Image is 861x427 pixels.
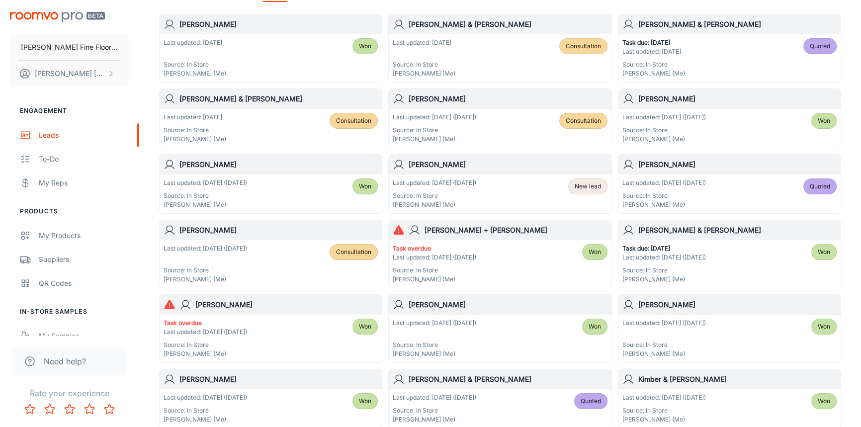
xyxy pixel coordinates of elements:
a: [PERSON_NAME]Last updated: [DATE] ([DATE])Source: In Store[PERSON_NAME] (Me)Quoted [618,154,841,214]
p: [PERSON_NAME] (Me) [622,349,706,358]
p: Last updated: [DATE] ([DATE]) [393,393,476,402]
p: Source: In Store [164,60,226,69]
p: Last updated: [DATE] ([DATE]) [622,319,706,328]
button: Rate 4 star [80,399,99,419]
p: Source: In Store [622,266,706,275]
a: [PERSON_NAME] + [PERSON_NAME]Task overdueLast updated: [DATE] ([DATE])Source: In Store[PERSON_NAM... [388,220,611,288]
p: Last updated: [DATE] [164,38,226,47]
p: Task overdue [164,319,247,328]
a: [PERSON_NAME]Last updated: [DATE] ([DATE])Source: In Store[PERSON_NAME] (Me)Consultation [388,88,611,148]
h6: [PERSON_NAME] [638,159,837,170]
div: My Reps [39,177,129,188]
p: Task overdue [393,244,476,253]
a: [PERSON_NAME]Last updated: [DATE]Source: In Store[PERSON_NAME] (Me)Won [159,14,382,83]
p: [PERSON_NAME] [PERSON_NAME] [35,68,105,79]
p: [PERSON_NAME] (Me) [393,415,476,424]
a: [PERSON_NAME]Task overdueLast updated: [DATE] ([DATE])Source: In Store[PERSON_NAME] (Me)Won [159,294,382,363]
h6: [PERSON_NAME] [638,93,837,104]
span: Won [589,322,601,331]
h6: [PERSON_NAME] [179,19,378,30]
a: [PERSON_NAME] & [PERSON_NAME]Task due: [DATE]Last updated: [DATE] ([DATE])Source: In Store[PERSON... [618,220,841,288]
p: Source: In Store [393,126,476,135]
div: My Products [39,230,129,241]
a: [PERSON_NAME]Last updated: [DATE] ([DATE])Source: In Store[PERSON_NAME] (Me)Won [618,294,841,363]
p: [PERSON_NAME] (Me) [393,275,476,284]
a: [PERSON_NAME] & [PERSON_NAME]Last updated: [DATE]Source: In Store[PERSON_NAME] (Me)Consultation [388,14,611,83]
p: [PERSON_NAME] (Me) [622,415,706,424]
span: Quoted [810,42,830,51]
h6: [PERSON_NAME] [179,225,378,236]
span: Quoted [581,397,601,406]
p: [PERSON_NAME] (Me) [164,200,247,209]
p: Source: In Store [164,406,247,415]
p: [PERSON_NAME] (Me) [622,200,706,209]
p: Source: In Store [622,406,706,415]
p: Source: In Store [164,126,226,135]
p: Last updated: [DATE] ([DATE]) [393,319,476,328]
button: [PERSON_NAME] Fine Floors, Inc [10,34,129,60]
h6: [PERSON_NAME] [409,93,607,104]
button: [PERSON_NAME] [PERSON_NAME] [10,61,129,86]
button: Rate 1 star [20,399,40,419]
a: [PERSON_NAME]Last updated: [DATE] ([DATE])Source: In Store[PERSON_NAME] (Me)Consultation [159,220,382,288]
p: Last updated: [DATE] ([DATE]) [164,328,247,337]
span: Won [589,248,601,256]
p: Last updated: [DATE] ([DATE]) [622,178,706,187]
span: Won [818,248,830,256]
div: My Samples [39,331,129,342]
p: Source: In Store [622,126,706,135]
h6: [PERSON_NAME] & [PERSON_NAME] [179,93,378,104]
h6: [PERSON_NAME] [409,299,607,310]
button: Rate 2 star [40,399,60,419]
p: Last updated: [DATE] [164,113,226,122]
h6: [PERSON_NAME] & [PERSON_NAME] [638,225,837,236]
span: Won [359,182,371,191]
p: [PERSON_NAME] (Me) [164,135,226,144]
p: Source: In Store [393,266,476,275]
h6: [PERSON_NAME] [195,299,378,310]
h6: [PERSON_NAME] [409,159,607,170]
p: Last updated: [DATE] ([DATE]) [164,244,247,253]
p: Last updated: [DATE] ([DATE]) [393,178,476,187]
span: Won [359,42,371,51]
a: [PERSON_NAME]Last updated: [DATE] ([DATE])Source: In Store[PERSON_NAME] (Me)Won [388,294,611,363]
p: Last updated: [DATE] ([DATE]) [393,253,476,262]
h6: [PERSON_NAME] [179,374,378,385]
p: [PERSON_NAME] (Me) [393,69,455,78]
p: Last updated: [DATE] ([DATE]) [622,113,706,122]
p: Source: In Store [393,60,455,69]
p: Last updated: [DATE] ([DATE]) [164,178,247,187]
p: Source: In Store [393,341,476,349]
h6: [PERSON_NAME] & [PERSON_NAME] [638,19,837,30]
div: To-do [39,154,129,165]
p: [PERSON_NAME] (Me) [164,69,226,78]
span: Consultation [566,42,601,51]
p: Task due: [DATE] [622,38,685,47]
h6: [PERSON_NAME] & [PERSON_NAME] [409,19,607,30]
span: Won [818,116,830,125]
span: Won [818,397,830,406]
p: Source: In Store [164,266,247,275]
p: [PERSON_NAME] (Me) [164,415,247,424]
p: Source: In Store [622,191,706,200]
p: Last updated: [DATE] ([DATE]) [622,253,706,262]
p: Last updated: [DATE] ([DATE]) [622,393,706,402]
div: Leads [39,130,129,141]
button: Rate 3 star [60,399,80,419]
a: [PERSON_NAME] & [PERSON_NAME]Last updated: [DATE]Source: In Store[PERSON_NAME] (Me)Consultation [159,88,382,148]
p: [PERSON_NAME] (Me) [393,200,476,209]
span: Quoted [810,182,830,191]
div: Suppliers [39,254,129,265]
p: Last updated: [DATE] ([DATE]) [164,393,247,402]
p: Last updated: [DATE] [622,47,685,56]
span: Won [818,322,830,331]
p: Source: In Store [164,341,247,349]
a: [PERSON_NAME] & [PERSON_NAME]Task due: [DATE]Last updated: [DATE]Source: In Store[PERSON_NAME] (M... [618,14,841,83]
a: [PERSON_NAME]Last updated: [DATE] ([DATE])Source: In Store[PERSON_NAME] (Me)New lead [388,154,611,214]
h6: [PERSON_NAME] [638,299,837,310]
span: New lead [575,182,601,191]
a: [PERSON_NAME]Last updated: [DATE] ([DATE])Source: In Store[PERSON_NAME] (Me)Won [618,88,841,148]
p: [PERSON_NAME] (Me) [622,275,706,284]
span: Consultation [336,248,371,256]
p: [PERSON_NAME] (Me) [393,135,476,144]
